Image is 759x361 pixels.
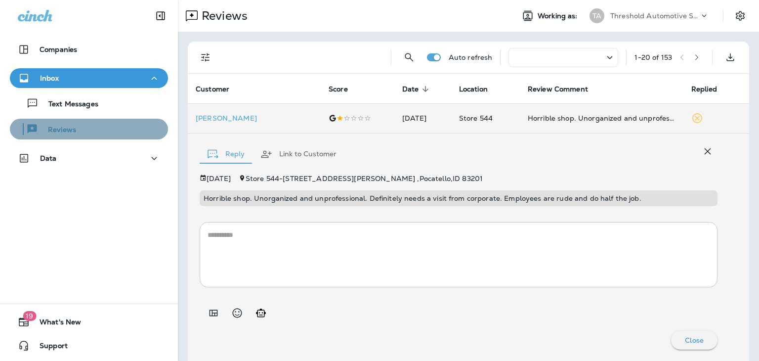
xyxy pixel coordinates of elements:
span: What's New [30,318,81,330]
p: Companies [40,45,77,53]
span: Customer [196,85,242,93]
div: 1 - 20 of 153 [634,53,672,61]
td: [DATE] [394,103,451,133]
button: Inbox [10,68,168,88]
p: Horrible shop. Unorganized and unprofessional. Definitely needs a visit from corporate. Employees... [204,194,714,202]
span: Review Comment [528,85,588,93]
p: [DATE] [207,175,231,182]
span: Location [459,85,501,93]
div: Horrible shop. Unorganized and unprofessional. Definitely needs a visit from corporate. Employees... [528,113,675,123]
span: Location [459,85,488,93]
p: Auto refresh [449,53,493,61]
button: 19What's New [10,312,168,332]
button: Generate AI response [251,303,271,323]
button: Settings [731,7,749,25]
p: [PERSON_NAME] [196,114,313,122]
button: Add in a premade template [204,303,223,323]
span: Score [329,85,361,93]
span: 19 [23,311,36,321]
span: Review Comment [528,85,601,93]
button: Reply [200,136,253,172]
span: Store 544 - [STREET_ADDRESS][PERSON_NAME] , Pocatello , ID 83201 [246,174,483,183]
button: Companies [10,40,168,59]
button: Text Messages [10,93,168,114]
p: Close [685,336,704,344]
p: Threshold Automotive Service dba Grease Monkey [610,12,699,20]
span: Date [402,85,419,93]
button: Support [10,336,168,356]
button: Close [671,331,717,350]
span: Support [30,342,68,354]
button: Export as CSV [720,47,740,67]
button: Collapse Sidebar [147,6,174,26]
span: Date [402,85,432,93]
span: Replied [691,85,717,93]
div: Click to view Customer Drawer [196,114,313,122]
p: Inbox [40,74,59,82]
button: Reviews [10,119,168,139]
p: Reviews [198,8,248,23]
div: TA [590,8,604,23]
button: Data [10,148,168,168]
button: Link to Customer [253,136,344,172]
span: Replied [691,85,730,93]
p: Reviews [38,126,76,135]
span: Customer [196,85,229,93]
span: Working as: [538,12,580,20]
button: Select an emoji [227,303,247,323]
span: Score [329,85,348,93]
p: Data [40,154,57,162]
p: Text Messages [39,100,98,109]
span: Store 544 [459,114,493,123]
button: Search Reviews [399,47,419,67]
button: Filters [196,47,215,67]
